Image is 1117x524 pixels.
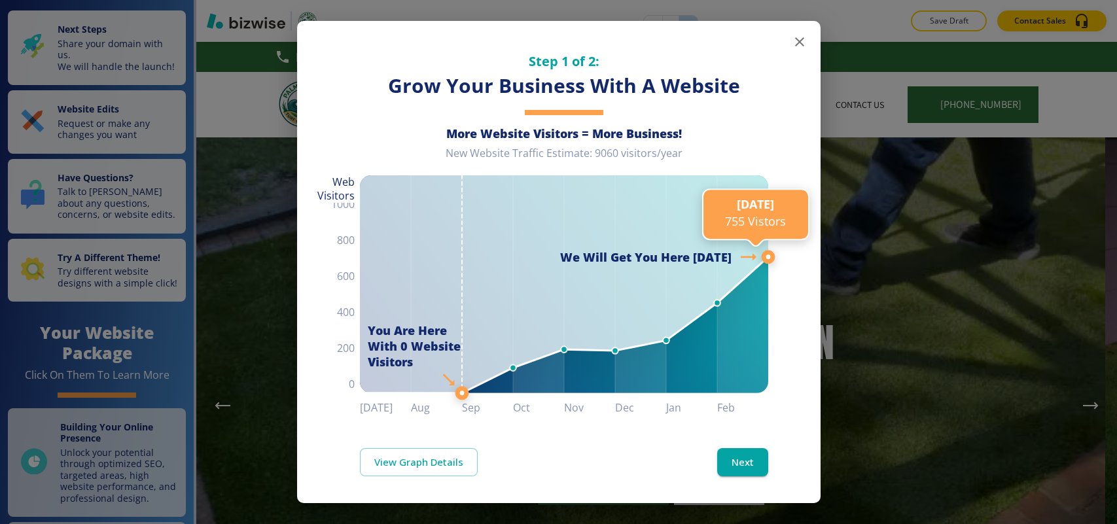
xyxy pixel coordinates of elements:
[360,73,768,99] h3: Grow Your Business With A Website
[462,398,513,417] h6: Sep
[666,398,717,417] h6: Jan
[360,52,768,70] h5: Step 1 of 2:
[360,398,411,417] h6: [DATE]
[360,448,478,476] a: View Graph Details
[513,398,564,417] h6: Oct
[411,398,462,417] h6: Aug
[360,147,768,171] div: New Website Traffic Estimate: 9060 visitors/year
[564,398,615,417] h6: Nov
[717,448,768,476] button: Next
[615,398,666,417] h6: Dec
[717,398,768,417] h6: Feb
[360,126,768,141] h6: More Website Visitors = More Business!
